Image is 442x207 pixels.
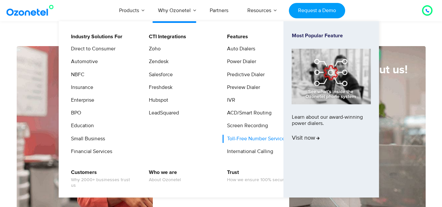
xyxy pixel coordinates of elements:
a: Insurance [67,83,94,92]
a: Features [223,33,249,41]
span: About Ozonetel [149,177,181,183]
h5: What customers say about us! [17,64,408,76]
a: Small Business [67,135,106,143]
a: Education [67,122,95,130]
a: Industry Solutions For [67,33,123,41]
span: Why 2000+ businesses trust us [71,177,135,188]
a: Freshdesk [145,83,173,92]
img: phone-system-min.jpg [292,49,371,104]
a: Salesforce [145,71,174,79]
a: Request a Demo [289,3,345,18]
span: Visit now [292,135,320,142]
a: BPO [67,109,82,117]
a: Zoho [145,45,162,53]
a: Enterprise [67,96,95,104]
a: Auto Dialers [223,45,256,53]
a: TrustHow we ensure 100% security [223,168,290,184]
a: IVR [223,96,236,104]
a: Financial Services [67,147,113,156]
a: International Calling [223,147,274,156]
a: Who we areAbout Ozonetel [145,168,182,184]
a: Screen Recording [223,122,269,130]
a: Power Dialer [223,58,257,66]
a: Most Popular FeatureLearn about our award-winning power dialers.Visit now [292,33,371,186]
span: How we ensure 100% security [227,177,289,183]
a: Hubspot [145,96,169,104]
a: CustomersWhy 2000+ businesses trust us [67,168,136,189]
a: Automotive [67,58,99,66]
a: Direct to Consumer [67,45,116,53]
a: CTI Integrations [145,33,187,41]
a: Predictive Dialer [223,71,266,79]
a: LeadSquared [145,109,180,117]
a: Preview Dialer [223,83,261,92]
a: NBFC [67,71,85,79]
a: Zendesk [145,58,169,66]
a: Toll-Free Number Services [223,135,288,143]
a: ACD/Smart Routing [223,109,273,117]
